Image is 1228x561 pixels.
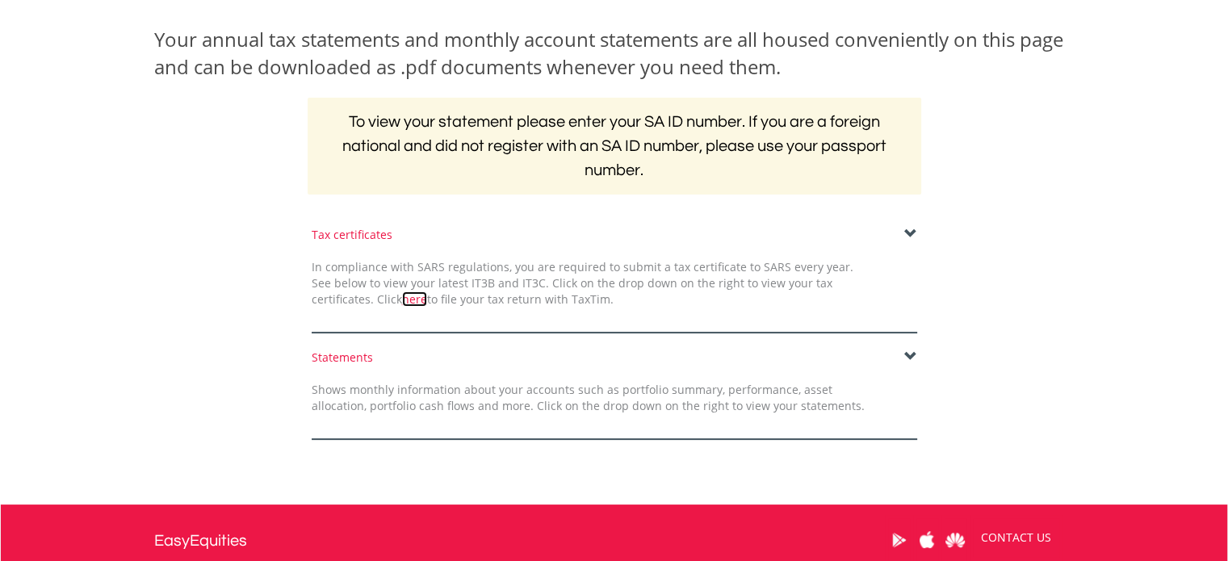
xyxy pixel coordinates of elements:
[308,98,921,195] h2: To view your statement please enter your SA ID number. If you are a foreign national and did not ...
[312,350,917,366] div: Statements
[300,382,877,414] div: Shows monthly information about your accounts such as portfolio summary, performance, asset alloc...
[970,515,1062,560] a: CONTACT US
[312,227,917,243] div: Tax certificates
[402,291,427,307] a: here
[154,26,1075,82] div: Your annual tax statements and monthly account statements are all housed conveniently on this pag...
[377,291,614,307] span: Click to file your tax return with TaxTim.
[312,259,853,307] span: In compliance with SARS regulations, you are required to submit a tax certificate to SARS every y...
